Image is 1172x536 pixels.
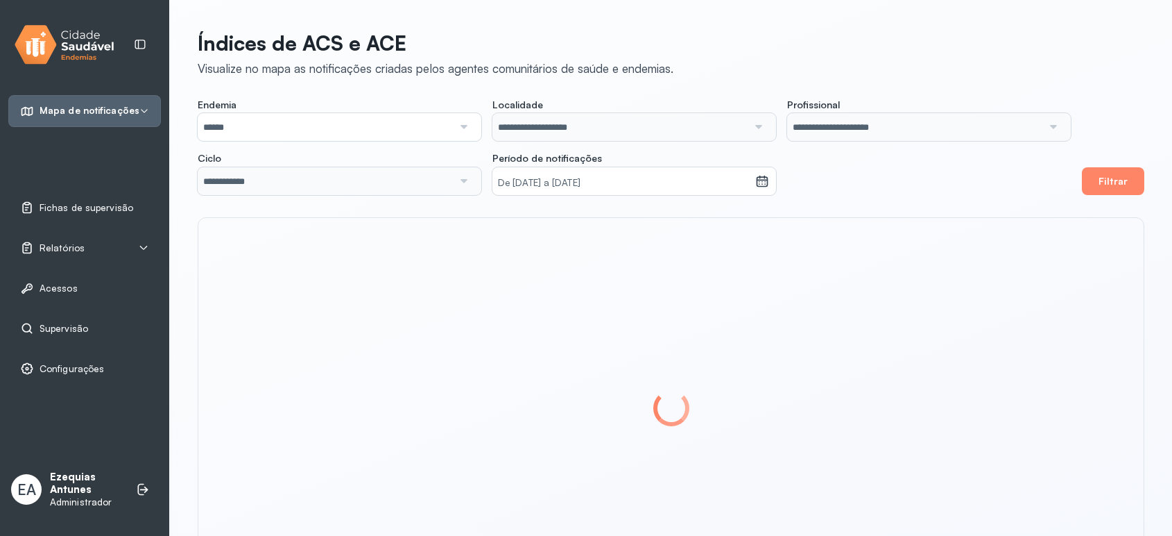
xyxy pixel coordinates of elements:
div: Visualize no mapa as notificações criadas pelos agentes comunitários de saúde e endemias. [198,61,673,76]
span: Mapa de notificações [40,105,139,117]
span: Ciclo [198,152,221,165]
span: Acessos [40,283,78,294]
span: Relatórios [40,242,85,254]
span: Configurações [40,363,104,375]
span: EA [17,480,36,499]
button: Filtrar [1082,167,1144,195]
span: Profissional [787,99,840,111]
small: De [DATE] a [DATE] [498,176,750,190]
p: Índices de ACS e ACE [198,31,673,56]
a: Fichas de supervisão [20,201,149,215]
span: Localidade [492,99,543,111]
span: Endemia [198,99,236,111]
a: Acessos [20,281,149,295]
a: Supervisão [20,321,149,335]
p: Administrador [50,496,122,508]
p: Ezequias Antunes [50,471,122,497]
span: Período de notificações [492,152,602,165]
a: Configurações [20,362,149,376]
span: Fichas de supervisão [40,202,133,214]
img: logo.svg [15,22,114,67]
span: Supervisão [40,323,88,335]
